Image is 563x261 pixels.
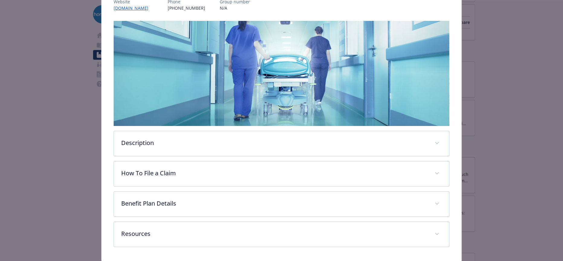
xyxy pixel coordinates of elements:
[121,229,427,238] p: Resources
[114,161,449,186] div: How To File a Claim
[121,169,427,178] p: How To File a Claim
[121,199,427,208] p: Benefit Plan Details
[168,5,205,11] p: [PHONE_NUMBER]
[220,5,250,11] p: N/A
[114,131,449,156] div: Description
[114,192,449,216] div: Benefit Plan Details
[114,222,449,247] div: Resources
[121,138,427,147] p: Description
[114,5,153,11] a: [DOMAIN_NAME]
[114,21,449,126] img: banner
